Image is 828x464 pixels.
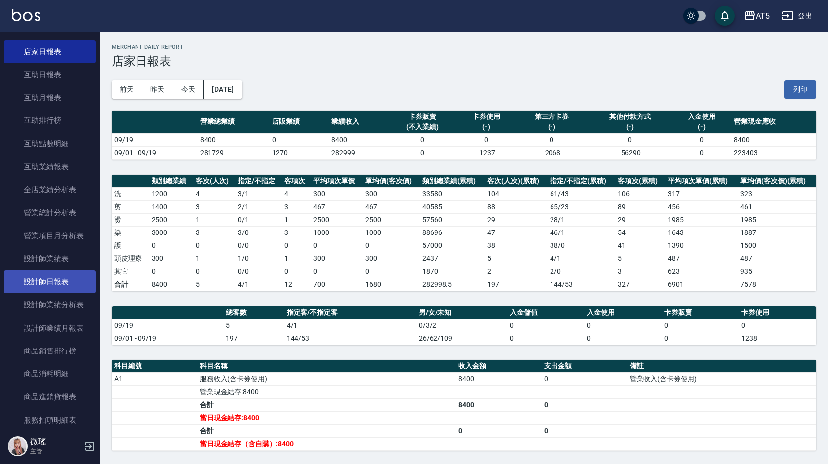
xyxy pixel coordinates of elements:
[112,265,149,278] td: 其它
[485,213,548,226] td: 29
[235,252,282,265] td: 1 / 0
[518,122,585,132] div: (-)
[485,175,548,188] th: 客次(人次)(累積)
[548,213,615,226] td: 28 / 1
[507,332,584,345] td: 0
[416,319,508,332] td: 0/3/2
[112,226,149,239] td: 染
[4,317,96,340] a: 設計師業績月報表
[675,122,729,132] div: (-)
[615,187,665,200] td: 106
[665,213,738,226] td: 1985
[112,360,197,373] th: 科目編號
[329,133,388,146] td: 8400
[665,265,738,278] td: 623
[198,111,270,134] th: 營業總業績
[738,187,816,200] td: 323
[615,278,665,291] td: 327
[311,239,363,252] td: 0
[112,200,149,213] td: 剪
[311,278,363,291] td: 700
[416,332,508,345] td: 26/62/109
[149,200,194,213] td: 1400
[363,175,420,188] th: 單均價(客次價)
[739,332,816,345] td: 1238
[672,146,731,159] td: 0
[112,372,197,385] td: A1
[665,239,738,252] td: 1390
[193,265,235,278] td: 0
[363,265,420,278] td: 0
[282,175,311,188] th: 客項次
[112,278,149,291] td: 合計
[30,447,81,456] p: 主管
[740,6,774,26] button: AT5
[197,424,456,437] td: 合計
[548,200,615,213] td: 65 / 23
[420,265,485,278] td: 1870
[416,306,508,319] th: 男/女/未知
[542,360,627,373] th: 支出金額
[193,239,235,252] td: 0
[235,213,282,226] td: 0 / 1
[193,175,235,188] th: 客次(人次)
[4,247,96,270] a: 設計師業績表
[4,132,96,155] a: 互助點數明細
[516,133,587,146] td: 0
[197,360,456,373] th: 科目名稱
[4,385,96,408] a: 商品進銷貨報表
[615,226,665,239] td: 54
[738,278,816,291] td: 7578
[4,109,96,132] a: 互助排行榜
[584,332,662,345] td: 0
[665,252,738,265] td: 487
[738,175,816,188] th: 單均價(客次價)(累積)
[615,175,665,188] th: 客項次(累積)
[738,252,816,265] td: 487
[4,270,96,293] a: 設計師日報表
[456,360,542,373] th: 收入金額
[311,252,363,265] td: 300
[456,133,516,146] td: 0
[235,265,282,278] td: 0 / 0
[363,226,420,239] td: 1000
[112,80,142,99] button: 前天
[4,293,96,316] a: 設計師業績分析表
[149,265,194,278] td: 0
[420,239,485,252] td: 57000
[388,133,456,146] td: 0
[282,278,311,291] td: 12
[420,200,485,213] td: 40585
[284,332,416,345] td: 144/53
[739,319,816,332] td: 0
[420,187,485,200] td: 33580
[675,112,729,122] div: 入金使用
[662,306,739,319] th: 卡券販賣
[311,187,363,200] td: 300
[235,200,282,213] td: 2 / 1
[311,226,363,239] td: 1000
[112,54,816,68] h3: 店家日報表
[363,187,420,200] td: 300
[731,146,816,159] td: 223403
[4,340,96,362] a: 商品銷售排行榜
[456,398,542,411] td: 8400
[518,112,585,122] div: 第三方卡券
[420,252,485,265] td: 2437
[112,44,816,50] h2: Merchant Daily Report
[235,187,282,200] td: 3 / 1
[4,225,96,247] a: 營業項目月分析表
[459,122,513,132] div: (-)
[193,252,235,265] td: 1
[193,226,235,239] td: 3
[738,213,816,226] td: 1985
[665,226,738,239] td: 1643
[112,360,816,451] table: a dense table
[548,187,615,200] td: 61 / 43
[4,178,96,201] a: 全店業績分析表
[456,424,542,437] td: 0
[112,146,198,159] td: 09/01 - 09/19
[235,175,282,188] th: 指定/不指定
[615,265,665,278] td: 3
[548,265,615,278] td: 2 / 0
